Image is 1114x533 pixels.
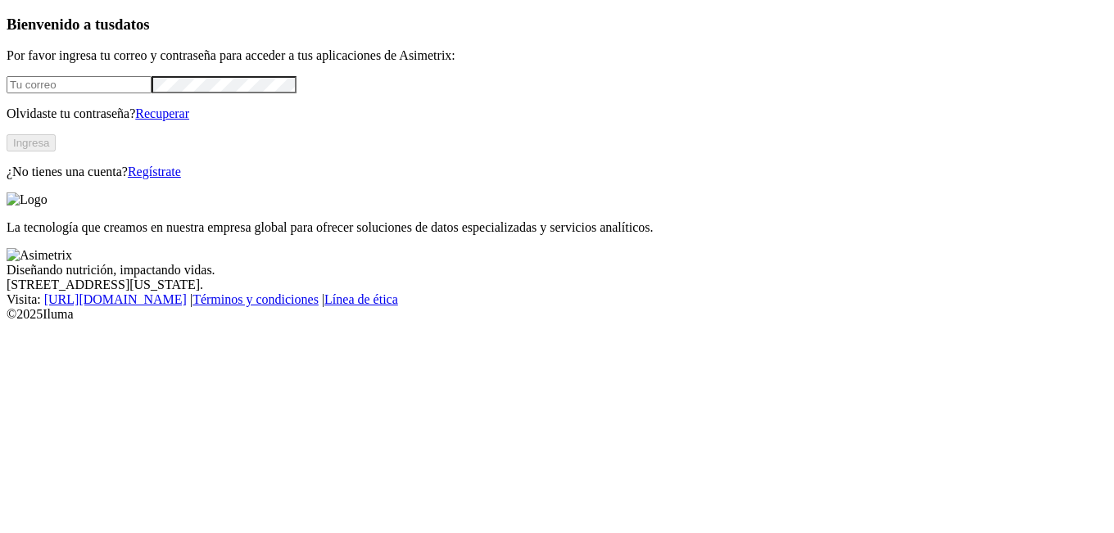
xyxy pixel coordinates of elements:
div: Visita : | | [7,292,1107,307]
div: Diseñando nutrición, impactando vidas. [7,263,1107,278]
input: Tu correo [7,76,152,93]
h3: Bienvenido a tus [7,16,1107,34]
p: Olvidaste tu contraseña? [7,106,1107,121]
span: datos [115,16,150,33]
div: © 2025 Iluma [7,307,1107,322]
p: Por favor ingresa tu correo y contraseña para acceder a tus aplicaciones de Asimetrix: [7,48,1107,63]
a: Línea de ética [324,292,398,306]
a: Términos y condiciones [192,292,319,306]
p: La tecnología que creamos en nuestra empresa global para ofrecer soluciones de datos especializad... [7,220,1107,235]
img: Logo [7,192,48,207]
div: [STREET_ADDRESS][US_STATE]. [7,278,1107,292]
img: Asimetrix [7,248,72,263]
a: [URL][DOMAIN_NAME] [44,292,187,306]
a: Regístrate [128,165,181,178]
p: ¿No tienes una cuenta? [7,165,1107,179]
button: Ingresa [7,134,56,151]
a: Recuperar [135,106,189,120]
